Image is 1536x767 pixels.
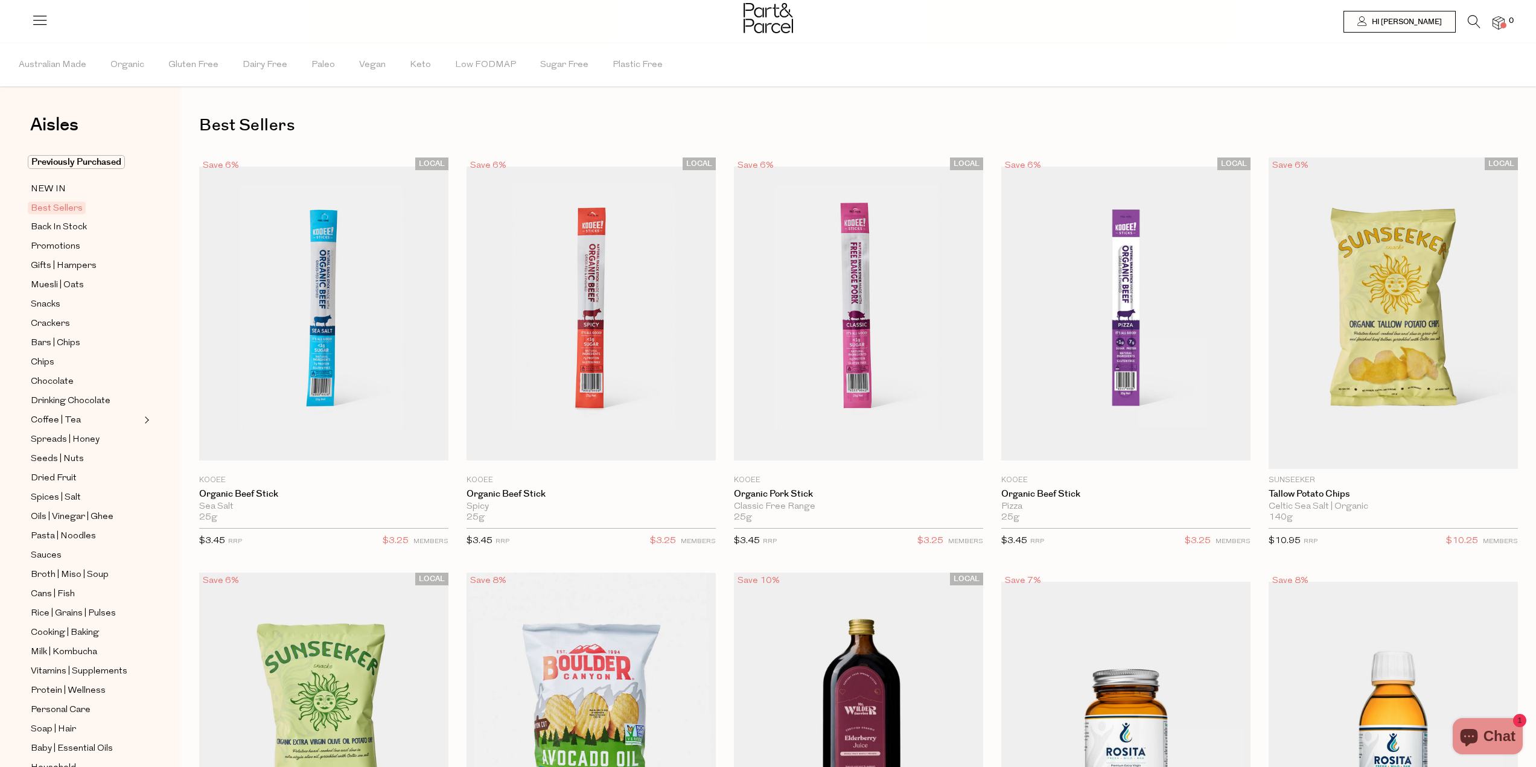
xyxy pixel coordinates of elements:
[31,471,141,486] a: Dried Fruit
[31,317,70,331] span: Crackers
[31,684,106,698] span: Protein | Wellness
[31,587,141,602] a: Cans | Fish
[1269,158,1312,174] div: Save 6%
[683,158,716,170] span: LOCAL
[31,258,141,273] a: Gifts | Hampers
[734,158,777,174] div: Save 6%
[31,529,96,544] span: Pasta | Noodles
[1449,718,1526,757] inbox-online-store-chat: Shopify online store chat
[467,512,485,523] span: 25g
[415,158,448,170] span: LOCAL
[744,3,793,33] img: Part&Parcel
[199,167,448,460] img: Organic Beef Stick
[415,573,448,585] span: LOCAL
[31,394,110,409] span: Drinking Chocolate
[1269,573,1312,589] div: Save 8%
[31,240,80,254] span: Promotions
[734,167,983,460] img: Organic Pork Stick
[1001,573,1045,589] div: Save 7%
[383,533,409,549] span: $3.25
[31,644,141,660] a: Milk | Kombucha
[31,182,141,197] a: NEW IN
[110,44,144,86] span: Organic
[30,116,78,146] a: Aisles
[199,501,448,512] div: Sea Salt
[734,536,760,546] span: $3.45
[1001,512,1019,523] span: 25g
[1304,538,1318,545] small: RRP
[734,512,752,523] span: 25g
[681,538,716,545] small: MEMBERS
[28,202,86,214] span: Best Sellers
[199,489,448,500] a: Organic Beef Stick
[31,490,141,505] a: Spices | Salt
[31,722,141,737] a: Soap | Hair
[734,475,983,486] p: KOOEE
[410,44,431,86] span: Keto
[31,452,84,466] span: Seeds | Nuts
[31,626,99,640] span: Cooking | Baking
[31,625,141,640] a: Cooking | Baking
[1493,16,1505,29] a: 0
[1343,11,1456,33] a: Hi [PERSON_NAME]
[613,44,663,86] span: Plastic Free
[31,393,141,409] a: Drinking Chocolate
[1269,158,1518,469] img: Tallow Potato Chips
[950,573,983,585] span: LOCAL
[31,722,76,737] span: Soap | Hair
[467,573,510,589] div: Save 8%
[31,548,141,563] a: Sauces
[763,538,777,545] small: RRP
[948,538,983,545] small: MEMBERS
[31,742,113,756] span: Baby | Essential Oils
[141,413,150,427] button: Expand/Collapse Coffee | Tea
[199,158,243,174] div: Save 6%
[31,182,66,197] span: NEW IN
[1269,501,1518,512] div: Celtic Sea Salt | Organic
[950,158,983,170] span: LOCAL
[31,510,113,524] span: Oils | Vinegar | Ghee
[1369,17,1442,27] span: Hi [PERSON_NAME]
[1001,501,1251,512] div: Pizza
[31,567,141,582] a: Broth | Miso | Soup
[31,433,100,447] span: Spreads | Honey
[28,155,125,169] span: Previously Purchased
[1185,533,1211,549] span: $3.25
[31,432,141,447] a: Spreads | Honey
[30,112,78,138] span: Aisles
[31,259,97,273] span: Gifts | Hampers
[31,220,87,235] span: Back In Stock
[467,536,492,546] span: $3.45
[31,278,141,293] a: Muesli | Oats
[31,374,141,389] a: Chocolate
[467,475,716,486] p: KOOEE
[496,538,509,545] small: RRP
[31,201,141,215] a: Best Sellers
[734,501,983,512] div: Classic Free Range
[467,489,716,500] a: Organic Beef Stick
[1269,512,1293,523] span: 140g
[31,239,141,254] a: Promotions
[734,489,983,500] a: Organic Pork Stick
[31,336,141,351] a: Bars | Chips
[31,336,80,351] span: Bars | Chips
[31,702,141,718] a: Personal Care
[31,355,54,370] span: Chips
[31,587,75,602] span: Cans | Fish
[199,512,217,523] span: 25g
[1216,538,1251,545] small: MEMBERS
[1001,475,1251,486] p: KOOEE
[1030,538,1044,545] small: RRP
[31,220,141,235] a: Back In Stock
[31,155,141,170] a: Previously Purchased
[31,298,60,312] span: Snacks
[31,316,141,331] a: Crackers
[199,536,225,546] span: $3.45
[1217,158,1251,170] span: LOCAL
[1446,533,1478,549] span: $10.25
[734,573,783,589] div: Save 10%
[31,529,141,544] a: Pasta | Noodles
[31,491,81,505] span: Spices | Salt
[467,167,716,460] img: Organic Beef Stick
[31,471,77,486] span: Dried Fruit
